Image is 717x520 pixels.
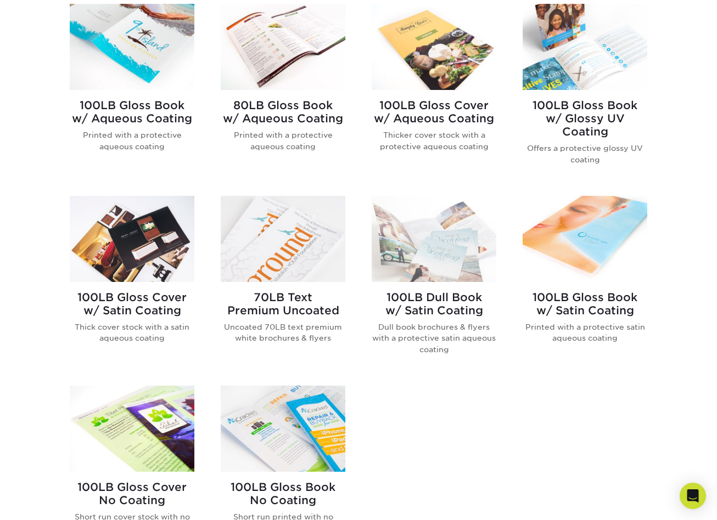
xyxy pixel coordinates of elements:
[70,4,194,90] img: 100LB Gloss Book<br/>w/ Aqueous Coating Brochures & Flyers
[221,4,345,90] img: 80LB Gloss Book<br/>w/ Aqueous Coating Brochures & Flyers
[221,386,345,472] img: 100LB Gloss Book<br/>No Coating Brochures & Flyers
[221,196,345,372] a: 70LB Text<br/>Premium Uncoated Brochures & Flyers 70LB TextPremium Uncoated Uncoated 70LB text pr...
[221,481,345,507] h2: 100LB Gloss Book No Coating
[70,129,194,152] p: Printed with a protective aqueous coating
[70,321,194,344] p: Thick cover stock with a satin aqueous coating
[523,99,647,138] h2: 100LB Gloss Book w/ Glossy UV Coating
[523,143,647,165] p: Offers a protective glossy UV coating
[372,196,496,282] img: 100LB Dull Book<br/>w/ Satin Coating Brochures & Flyers
[221,196,345,282] img: 70LB Text<br/>Premium Uncoated Brochures & Flyers
[523,321,647,344] p: Printed with a protective satin aqueous coating
[523,196,647,372] a: 100LB Gloss Book<br/>w/ Satin Coating Brochures & Flyers 100LB Gloss Bookw/ Satin Coating Printed...
[523,196,647,282] img: 100LB Gloss Book<br/>w/ Satin Coating Brochures & Flyers
[70,196,194,282] img: 100LB Gloss Cover<br/>w/ Satin Coating Brochures & Flyers
[221,129,345,152] p: Printed with a protective aqueous coating
[70,386,194,472] img: 100LB Gloss Cover<br/>No Coating Brochures & Flyers
[372,196,496,372] a: 100LB Dull Book<br/>w/ Satin Coating Brochures & Flyers 100LB Dull Bookw/ Satin Coating Dull book...
[70,4,194,183] a: 100LB Gloss Book<br/>w/ Aqueous Coating Brochures & Flyers 100LB Gloss Bookw/ Aqueous Coating Pri...
[523,4,647,90] img: 100LB Gloss Book<br/>w/ Glossy UV Coating Brochures & Flyers
[523,291,647,317] h2: 100LB Gloss Book w/ Satin Coating
[372,291,496,317] h2: 100LB Dull Book w/ Satin Coating
[372,129,496,152] p: Thicker cover stock with a protective aqueous coating
[221,99,345,125] h2: 80LB Gloss Book w/ Aqueous Coating
[221,291,345,317] h2: 70LB Text Premium Uncoated
[70,291,194,317] h2: 100LB Gloss Cover w/ Satin Coating
[372,321,496,355] p: Dull book brochures & flyers with a protective satin aqueous coating
[523,4,647,183] a: 100LB Gloss Book<br/>w/ Glossy UV Coating Brochures & Flyers 100LB Gloss Bookw/ Glossy UV Coating...
[221,321,345,344] p: Uncoated 70LB text premium white brochures & flyers
[680,483,706,509] div: Open Intercom Messenger
[372,4,496,183] a: 100LB Gloss Cover<br/>w/ Aqueous Coating Brochures & Flyers 100LB Gloss Coverw/ Aqueous Coating T...
[372,99,496,125] h2: 100LB Gloss Cover w/ Aqueous Coating
[372,4,496,90] img: 100LB Gloss Cover<br/>w/ Aqueous Coating Brochures & Flyers
[70,481,194,507] h2: 100LB Gloss Cover No Coating
[221,4,345,183] a: 80LB Gloss Book<br/>w/ Aqueous Coating Brochures & Flyers 80LB Gloss Bookw/ Aqueous Coating Print...
[70,99,194,125] h2: 100LB Gloss Book w/ Aqueous Coating
[70,196,194,372] a: 100LB Gloss Cover<br/>w/ Satin Coating Brochures & Flyers 100LB Gloss Coverw/ Satin Coating Thick...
